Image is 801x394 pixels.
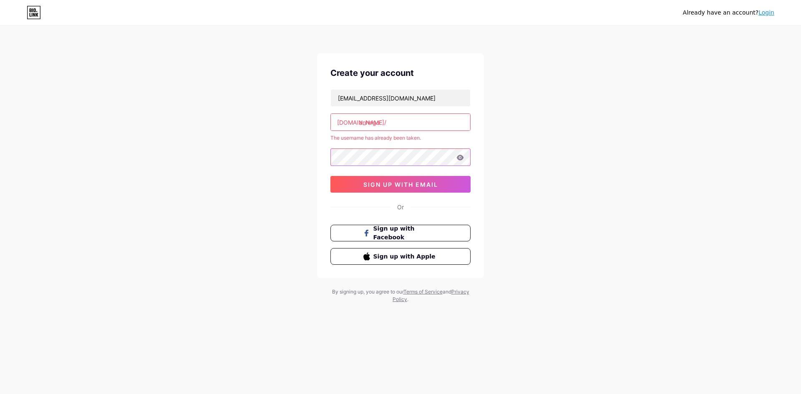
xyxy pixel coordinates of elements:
[363,181,438,188] span: sign up with email
[403,289,443,295] a: Terms of Service
[373,224,438,242] span: Sign up with Facebook
[758,9,774,16] a: Login
[330,176,471,193] button: sign up with email
[330,288,471,303] div: By signing up, you agree to our and .
[330,225,471,241] button: Sign up with Facebook
[330,134,471,142] div: The username has already been taken.
[397,203,404,211] div: Or
[683,8,774,17] div: Already have an account?
[331,90,470,106] input: Email
[330,67,471,79] div: Create your account
[330,248,471,265] button: Sign up with Apple
[337,118,386,127] div: [DOMAIN_NAME]/
[331,114,470,130] input: username
[373,252,438,261] span: Sign up with Apple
